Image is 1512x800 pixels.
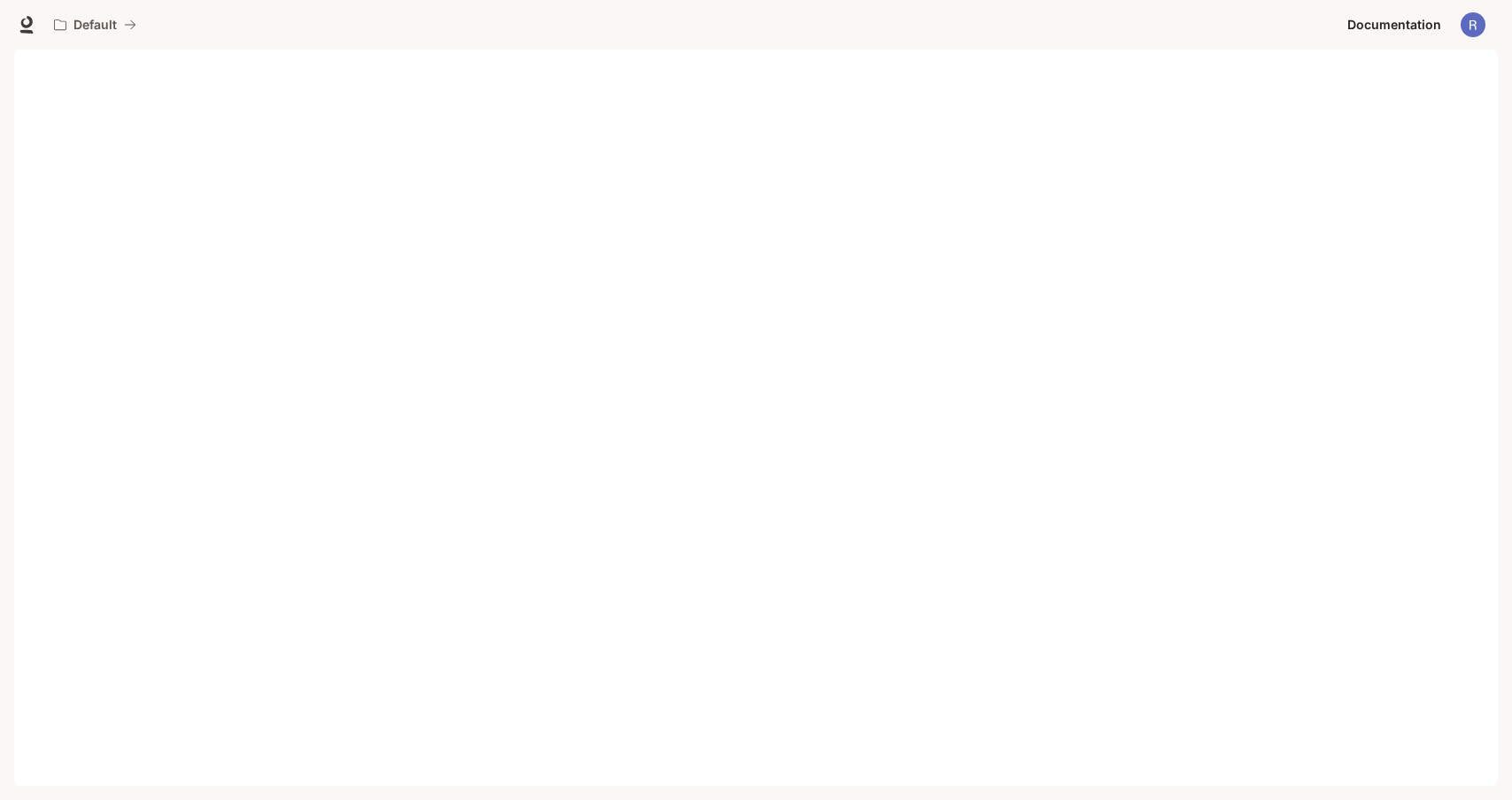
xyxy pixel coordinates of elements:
span: Documentation [1347,14,1441,36]
img: User avatar [1461,12,1485,37]
a: Documentation [1340,7,1448,42]
button: User avatar [1455,7,1491,42]
iframe: Documentation [14,50,1498,800]
button: All workspaces [46,7,144,42]
p: Default [73,18,117,33]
